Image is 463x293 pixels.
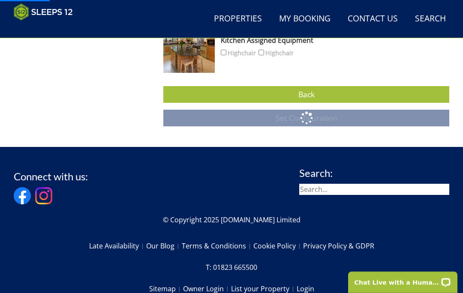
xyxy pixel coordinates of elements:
[182,239,253,253] a: Terms & Conditions
[265,48,294,58] label: Highchair
[210,9,265,29] a: Properties
[14,3,73,21] img: Sleeps 12
[412,9,449,29] a: Search
[206,260,257,275] a: T: 01823 665500
[14,187,31,204] img: Facebook
[163,110,449,126] button: Set Configuration
[228,48,256,58] label: Highchair
[343,266,463,293] iframe: LiveChat chat widget
[146,239,182,253] a: Our Blog
[344,9,401,29] a: Contact Us
[14,171,88,182] h3: Connect with us:
[14,215,449,225] p: © Copyright 2025 [DOMAIN_NAME] Limited
[299,167,449,179] h3: Search:
[276,113,337,123] span: Set Configuration
[276,9,334,29] a: My Booking
[253,239,303,253] a: Cookie Policy
[163,21,215,73] img: Room Image
[163,86,449,103] a: Back
[303,239,374,253] a: Privacy Policy & GDPR
[9,26,99,33] iframe: Customer reviews powered by Trustpilot
[299,184,449,195] input: Search...
[35,187,52,204] img: Instagram
[89,239,146,253] a: Late Availability
[221,35,449,45] label: Kitchen Assigned Equipment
